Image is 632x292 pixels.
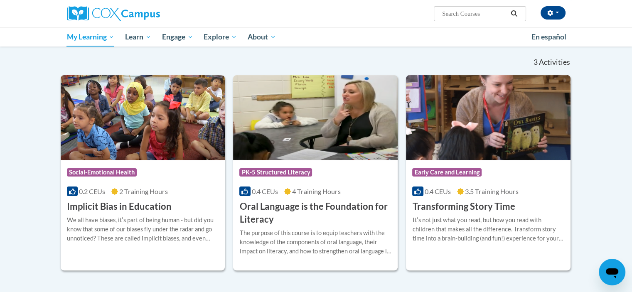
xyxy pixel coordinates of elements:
[66,32,114,42] span: My Learning
[67,6,160,21] img: Cox Campus
[120,27,157,47] a: Learn
[526,28,572,46] a: En español
[533,58,537,67] span: 3
[412,200,515,213] h3: Transforming Story Time
[252,187,278,195] span: 0.4 CEUs
[239,200,391,226] h3: Oral Language is the Foundation for Literacy
[441,9,508,19] input: Search Courses
[248,32,276,42] span: About
[67,6,225,21] a: Cox Campus
[508,9,520,19] button: Search
[61,75,225,270] a: Course LogoSocial-Emotional Health0.2 CEUs2 Training Hours Implicit Bias in EducationWe all have ...
[233,75,398,270] a: Course LogoPK-5 Structured Literacy0.4 CEUs4 Training Hours Oral Language is the Foundation for L...
[242,27,281,47] a: About
[67,216,219,243] div: We all have biases, itʹs part of being human - but did you know that some of our biases fly under...
[162,32,193,42] span: Engage
[406,75,571,160] img: Course Logo
[531,32,566,41] span: En español
[79,187,105,195] span: 0.2 CEUs
[599,259,625,285] iframe: Button to launch messaging window
[412,216,564,243] div: Itʹs not just what you read, but how you read with children that makes all the difference. Transf...
[465,187,519,195] span: 3.5 Training Hours
[425,187,451,195] span: 0.4 CEUs
[539,58,570,67] span: Activities
[61,27,120,47] a: My Learning
[541,6,566,20] button: Account Settings
[119,187,168,195] span: 2 Training Hours
[125,32,151,42] span: Learn
[406,75,571,270] a: Course LogoEarly Care and Learning0.4 CEUs3.5 Training Hours Transforming Story TimeItʹs not just...
[239,168,312,177] span: PK-5 Structured Literacy
[157,27,199,47] a: Engage
[67,200,172,213] h3: Implicit Bias in Education
[239,228,391,256] div: The purpose of this course is to equip teachers with the knowledge of the components of oral lang...
[204,32,237,42] span: Explore
[198,27,242,47] a: Explore
[412,168,482,177] span: Early Care and Learning
[292,187,341,195] span: 4 Training Hours
[61,75,225,160] img: Course Logo
[233,75,398,160] img: Course Logo
[67,168,137,177] span: Social-Emotional Health
[54,27,578,47] div: Main menu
